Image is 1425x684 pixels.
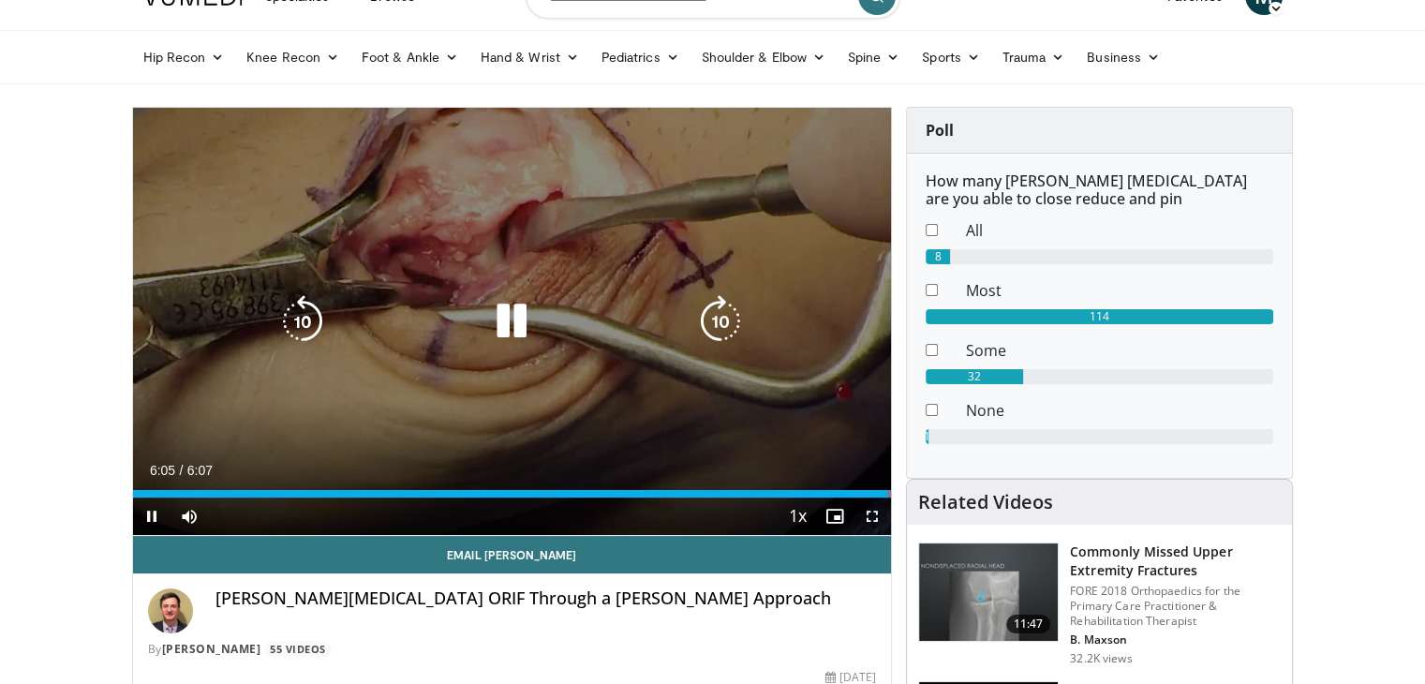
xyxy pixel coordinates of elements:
strong: Poll [926,120,954,141]
p: FORE 2018 Orthopaedics for the Primary Care Practitioner & Rehabilitation Therapist [1070,584,1281,629]
button: Playback Rate [779,498,816,535]
dd: Some [952,339,1287,362]
span: 6:05 [150,463,175,478]
a: Sports [911,38,991,76]
a: Trauma [991,38,1076,76]
a: Shoulder & Elbow [690,38,837,76]
dd: None [952,399,1287,422]
div: 32 [926,369,1023,384]
div: By [148,641,877,658]
a: 55 Videos [264,641,333,657]
p: B. Maxson [1070,632,1281,647]
div: Progress Bar [133,490,892,498]
dd: Most [952,279,1287,302]
a: 11:47 Commonly Missed Upper Extremity Fractures FORE 2018 Orthopaedics for the Primary Care Pract... [918,543,1281,666]
a: Pediatrics [590,38,690,76]
button: Fullscreen [854,498,891,535]
h3: Commonly Missed Upper Extremity Fractures [1070,543,1281,580]
h4: Related Videos [918,491,1053,513]
dd: All [952,219,1287,242]
span: 6:07 [187,463,213,478]
span: / [180,463,184,478]
a: Spine [837,38,911,76]
video-js: Video Player [133,108,892,536]
a: Knee Recon [235,38,350,76]
p: 32.2K views [1070,651,1132,666]
h4: [PERSON_NAME][MEDICAL_DATA] ORIF Through a [PERSON_NAME] Approach [215,588,877,609]
div: 8 [926,249,950,264]
h6: How many [PERSON_NAME] [MEDICAL_DATA] are you able to close reduce and pin [926,172,1273,208]
span: 11:47 [1006,615,1051,633]
a: Business [1076,38,1171,76]
button: Enable picture-in-picture mode [816,498,854,535]
a: Hip Recon [132,38,236,76]
img: b2c65235-e098-4cd2-ab0f-914df5e3e270.150x105_q85_crop-smart_upscale.jpg [919,543,1058,641]
a: Email [PERSON_NAME] [133,536,892,573]
a: Hand & Wrist [469,38,590,76]
a: [PERSON_NAME] [162,641,261,657]
button: Mute [171,498,208,535]
div: 114 [926,309,1273,324]
button: Pause [133,498,171,535]
img: Avatar [148,588,193,633]
a: Foot & Ankle [350,38,469,76]
div: 1 [926,429,928,444]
